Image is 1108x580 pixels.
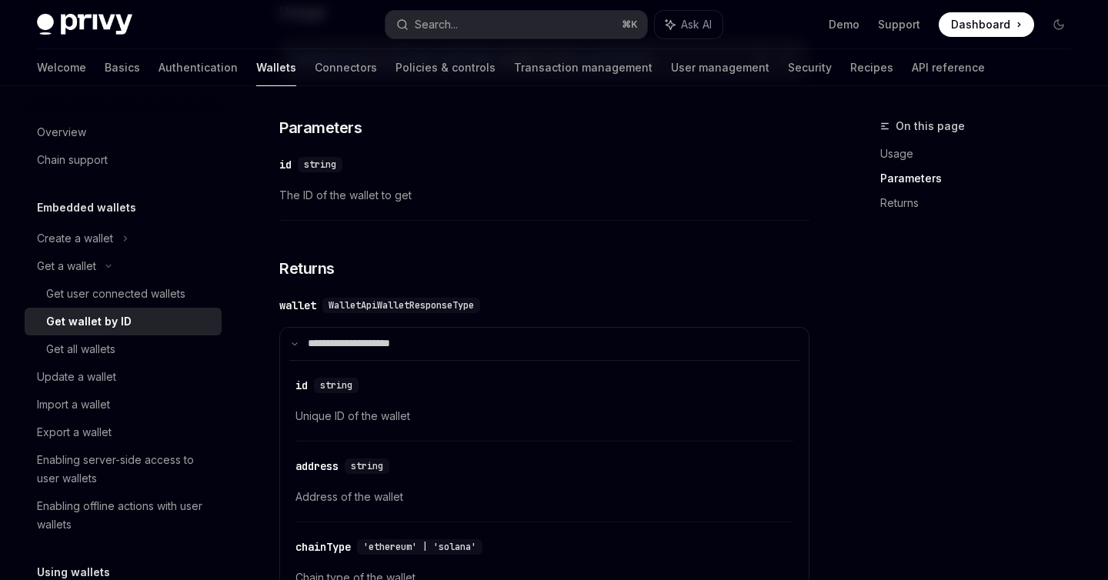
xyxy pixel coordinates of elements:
[46,285,185,303] div: Get user connected wallets
[25,418,222,446] a: Export a wallet
[46,312,132,331] div: Get wallet by ID
[655,11,723,38] button: Ask AI
[363,541,476,553] span: 'ethereum' | 'solana'
[951,17,1010,32] span: Dashboard
[25,492,222,538] a: Enabling offline actions with user wallets
[37,229,113,248] div: Create a wallet
[295,407,793,425] span: Unique ID of the wallet
[25,391,222,418] a: Import a wallet
[880,166,1083,191] a: Parameters
[880,142,1083,166] a: Usage
[25,280,222,308] a: Get user connected wallets
[37,151,108,169] div: Chain support
[37,497,212,534] div: Enabling offline actions with user wallets
[395,49,496,86] a: Policies & controls
[279,157,292,172] div: id
[315,49,377,86] a: Connectors
[25,363,222,391] a: Update a wallet
[105,49,140,86] a: Basics
[37,451,212,488] div: Enabling server-side access to user wallets
[880,191,1083,215] a: Returns
[878,17,920,32] a: Support
[681,17,712,32] span: Ask AI
[671,49,769,86] a: User management
[37,14,132,35] img: dark logo
[788,49,832,86] a: Security
[25,308,222,335] a: Get wallet by ID
[159,49,238,86] a: Authentication
[514,49,652,86] a: Transaction management
[37,123,86,142] div: Overview
[37,198,136,217] h5: Embedded wallets
[256,49,296,86] a: Wallets
[25,146,222,174] a: Chain support
[304,158,336,171] span: string
[850,49,893,86] a: Recipes
[37,395,110,414] div: Import a wallet
[279,117,362,138] span: Parameters
[912,49,985,86] a: API reference
[295,539,351,555] div: chainType
[25,335,222,363] a: Get all wallets
[320,379,352,392] span: string
[329,299,474,312] span: WalletApiWalletResponseType
[25,446,222,492] a: Enabling server-side access to user wallets
[279,258,335,279] span: Returns
[829,17,859,32] a: Demo
[25,118,222,146] a: Overview
[415,15,458,34] div: Search...
[622,18,638,31] span: ⌘ K
[351,460,383,472] span: string
[1046,12,1071,37] button: Toggle dark mode
[295,458,339,474] div: address
[37,423,112,442] div: Export a wallet
[295,488,793,506] span: Address of the wallet
[295,378,308,393] div: id
[939,12,1034,37] a: Dashboard
[279,186,809,205] span: The ID of the wallet to get
[37,257,96,275] div: Get a wallet
[46,340,115,358] div: Get all wallets
[385,11,646,38] button: Search...⌘K
[279,298,316,313] div: wallet
[37,368,116,386] div: Update a wallet
[896,117,965,135] span: On this page
[37,49,86,86] a: Welcome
